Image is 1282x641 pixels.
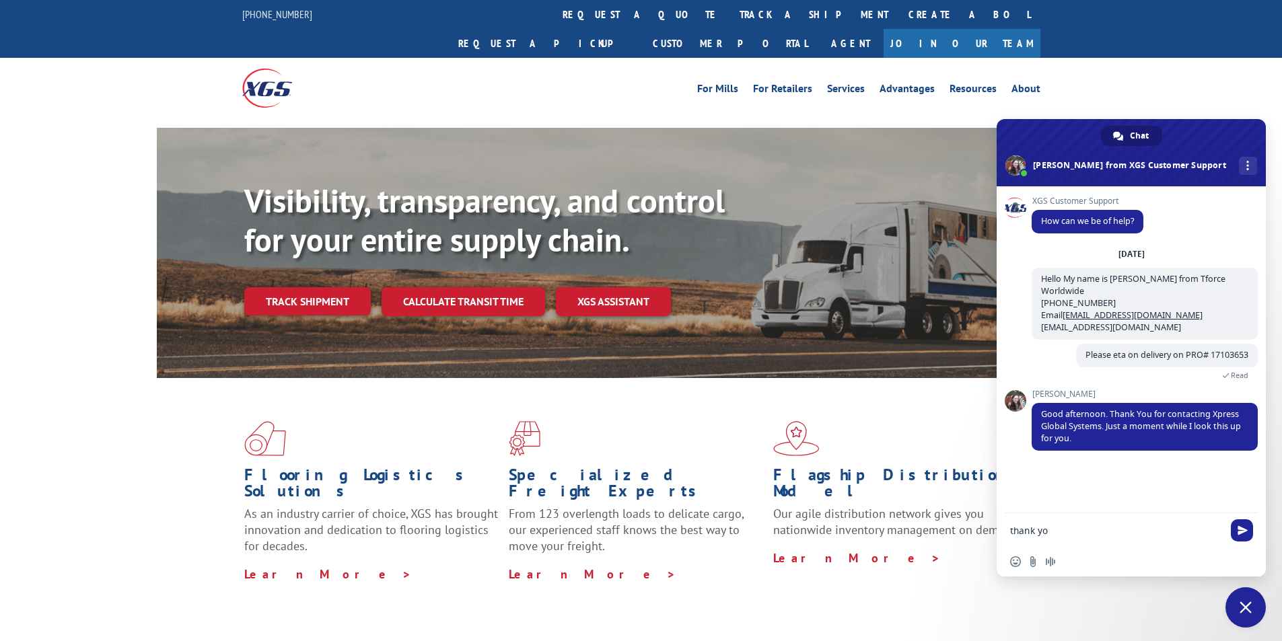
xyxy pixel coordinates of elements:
a: Advantages [880,83,935,98]
a: Close chat [1225,587,1266,628]
p: From 123 overlength loads to delicate cargo, our experienced staff knows the best way to move you... [509,506,763,566]
span: [PERSON_NAME] [1032,389,1258,399]
img: xgs-icon-total-supply-chain-intelligence-red [244,421,286,456]
a: Customer Portal [643,29,818,58]
span: How can we be of help? [1041,215,1134,227]
span: Hello My name is [PERSON_NAME] from Tforce Worldwide [PHONE_NUMBER] Email [EMAIL_ADDRESS][DOMAIN_... [1041,273,1225,333]
h1: Specialized Freight Experts [509,467,763,506]
div: [DATE] [1118,250,1145,258]
a: About [1011,83,1040,98]
img: xgs-icon-flagship-distribution-model-red [773,421,820,456]
a: Services [827,83,865,98]
span: Read [1231,371,1248,380]
b: Visibility, transparency, and control for your entire supply chain. [244,180,725,260]
h1: Flagship Distribution Model [773,467,1028,506]
span: Please eta on delivery on PRO# 17103653 [1085,349,1248,361]
a: Learn More > [244,566,412,582]
a: XGS ASSISTANT [556,287,671,316]
a: Agent [818,29,884,58]
span: Send a file [1028,556,1038,567]
a: Calculate transit time [382,287,545,316]
img: xgs-icon-focused-on-flooring-red [509,421,540,456]
a: Resources [950,83,997,98]
span: Chat [1130,126,1149,146]
a: Chat [1101,126,1162,146]
span: Our agile distribution network gives you nationwide inventory management on demand. [773,506,1021,537]
a: For Mills [697,83,738,98]
span: Audio message [1045,556,1056,567]
a: Track shipment [244,287,371,315]
span: Insert an emoji [1010,556,1021,567]
span: XGS Customer Support [1032,196,1143,206]
h1: Flooring Logistics Solutions [244,467,499,506]
a: Learn More > [773,550,941,566]
a: [EMAIL_ADDRESS][DOMAIN_NAME] [1063,309,1203,321]
span: Good afternoon. Thank You for contacting Xpress Global Systems. Just a moment while I look this u... [1041,408,1241,444]
span: As an industry carrier of choice, XGS has brought innovation and dedication to flooring logistics... [244,506,498,554]
span: Send [1231,519,1253,541]
a: Request a pickup [448,29,643,58]
a: Learn More > [509,566,676,582]
a: For Retailers [753,83,812,98]
a: Join Our Team [884,29,1040,58]
textarea: Compose your message... [1010,513,1225,547]
a: [PHONE_NUMBER] [242,7,312,21]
